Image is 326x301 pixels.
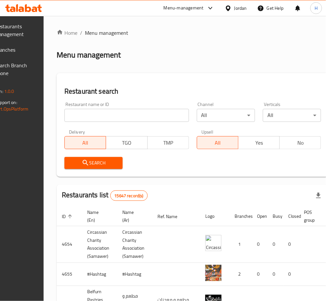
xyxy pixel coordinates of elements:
[109,138,145,148] span: TGO
[304,208,323,224] span: POS group
[279,136,321,149] button: No
[252,263,268,286] td: 0
[111,193,147,199] span: 15647 record(s)
[150,138,186,148] span: TMP
[252,226,268,263] td: 0
[64,109,189,122] input: Search for restaurant name or ID..
[268,226,283,263] td: 0
[106,136,147,149] button: TGO
[197,136,238,149] button: All
[82,226,117,263] td: ​Circassian ​Charity ​Association​ (Samawer)
[197,109,255,122] div: All
[57,50,121,60] h2: Menu management
[57,263,82,286] td: 4655
[110,190,148,201] div: Total records count
[62,190,148,201] h2: Restaurants list
[64,86,321,96] h2: Restaurant search
[147,136,189,149] button: TMP
[67,138,103,148] span: All
[282,138,319,148] span: No
[87,208,109,224] span: Name (En)
[238,136,280,149] button: Yes
[57,29,77,37] a: Home
[283,226,299,263] td: 0
[70,159,117,167] span: Search
[57,226,82,263] td: 4654
[229,226,252,263] td: 1
[82,263,117,286] td: #Hashtag
[157,213,186,220] span: Ref. Name
[201,130,213,134] label: Upsell
[80,29,82,37] li: /
[85,29,128,37] span: Menu management
[283,263,299,286] td: 0
[117,263,152,286] td: #Hashtag
[69,130,85,134] label: Delivery
[205,235,222,251] img: ​Circassian ​Charity ​Association​ (Samawer)
[252,206,268,226] th: Open
[234,5,247,12] div: Jordan
[117,226,152,263] td: ​Circassian ​Charity ​Association​ (Samawer)
[315,5,318,12] span: H
[229,206,252,226] th: Branches
[268,263,283,286] td: 0
[62,213,74,220] span: ID
[200,138,236,148] span: All
[200,206,229,226] th: Logo
[263,109,321,122] div: All
[241,138,277,148] span: Yes
[122,208,144,224] span: Name (Ar)
[268,206,283,226] th: Busy
[4,87,14,96] span: 1.0.0
[205,265,222,281] img: #Hashtag
[229,263,252,286] td: 2
[164,4,204,12] div: Menu-management
[64,157,123,169] button: Search
[283,206,299,226] th: Closed
[64,136,106,149] button: All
